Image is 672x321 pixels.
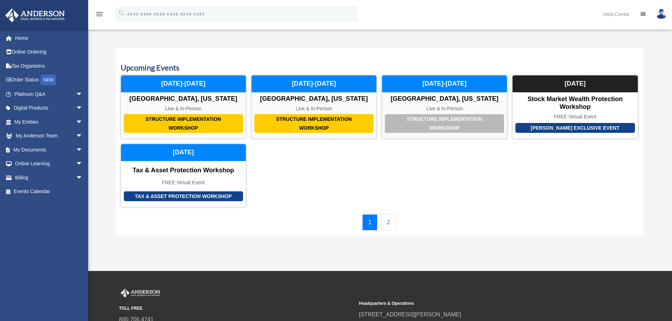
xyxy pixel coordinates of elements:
span: arrow_drop_down [76,143,90,157]
a: Tax & Asset Protection Workshop Tax & Asset Protection Workshop FREE Virtual Event [DATE] [121,144,246,207]
a: My Anderson Teamarrow_drop_down [5,129,93,143]
span: arrow_drop_down [76,157,90,171]
div: Tax & Asset Protection Workshop [121,167,246,174]
div: Live & In-Person [121,106,246,112]
a: Order StatusNEW [5,73,93,87]
a: Structure Implementation Workshop [GEOGRAPHIC_DATA], [US_STATE] Live & In-Person [DATE]-[DATE] [382,75,507,139]
div: Live & In-Person [252,106,376,112]
a: menu [95,12,104,18]
a: [STREET_ADDRESS][PERSON_NAME] [359,311,461,317]
div: [GEOGRAPHIC_DATA], [US_STATE] [382,95,507,103]
span: arrow_drop_down [76,129,90,143]
img: User Pic [656,9,667,19]
a: Digital Productsarrow_drop_down [5,101,93,115]
a: 1 [362,214,377,230]
div: Structure Implementation Workshop [254,114,374,133]
div: Structure Implementation Workshop [385,114,504,133]
a: [PERSON_NAME] Exclusive Event Stock Market Wealth Protection Workshop FREE Virtual Event [DATE] [512,75,638,139]
div: [PERSON_NAME] Exclusive Event [515,123,635,133]
div: [GEOGRAPHIC_DATA], [US_STATE] [121,95,246,103]
a: Events Calendar [5,185,90,199]
a: 2 [381,214,396,230]
div: FREE Virtual Event [121,180,246,186]
span: arrow_drop_down [76,87,90,101]
span: arrow_drop_down [76,101,90,116]
h3: Upcoming Events [121,62,638,73]
a: Platinum Q&Aarrow_drop_down [5,87,93,101]
a: Tax Organizers [5,59,93,73]
img: Anderson Advisors Platinum Portal [119,289,162,298]
span: arrow_drop_down [76,171,90,185]
a: Structure Implementation Workshop [GEOGRAPHIC_DATA], [US_STATE] Live & In-Person [DATE]-[DATE] [121,75,246,139]
div: Tax & Asset Protection Workshop [124,191,243,202]
div: Live & In-Person [382,106,507,112]
div: Stock Market Wealth Protection Workshop [513,95,637,111]
div: Structure Implementation Workshop [124,114,243,133]
img: Anderson Advisors Platinum Portal [3,8,67,22]
div: [DATE]-[DATE] [252,75,376,92]
a: Structure Implementation Workshop [GEOGRAPHIC_DATA], [US_STATE] Live & In-Person [DATE]-[DATE] [251,75,377,139]
div: [GEOGRAPHIC_DATA], [US_STATE] [252,95,376,103]
small: TOLL FREE [119,305,354,312]
div: [DATE] [121,144,246,161]
div: [DATE]-[DATE] [382,75,507,92]
span: arrow_drop_down [76,115,90,129]
i: menu [95,10,104,18]
div: [DATE] [513,75,637,92]
a: My Documentsarrow_drop_down [5,143,93,157]
a: Home [5,31,93,45]
a: My Entitiesarrow_drop_down [5,115,93,129]
a: Online Ordering [5,45,93,59]
a: Online Learningarrow_drop_down [5,157,93,171]
div: FREE Virtual Event [513,114,637,120]
div: [DATE]-[DATE] [121,75,246,92]
small: Headquarters & Operations [359,300,594,307]
i: search [118,10,126,17]
div: NEW [41,75,56,85]
a: Billingarrow_drop_down [5,171,93,185]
